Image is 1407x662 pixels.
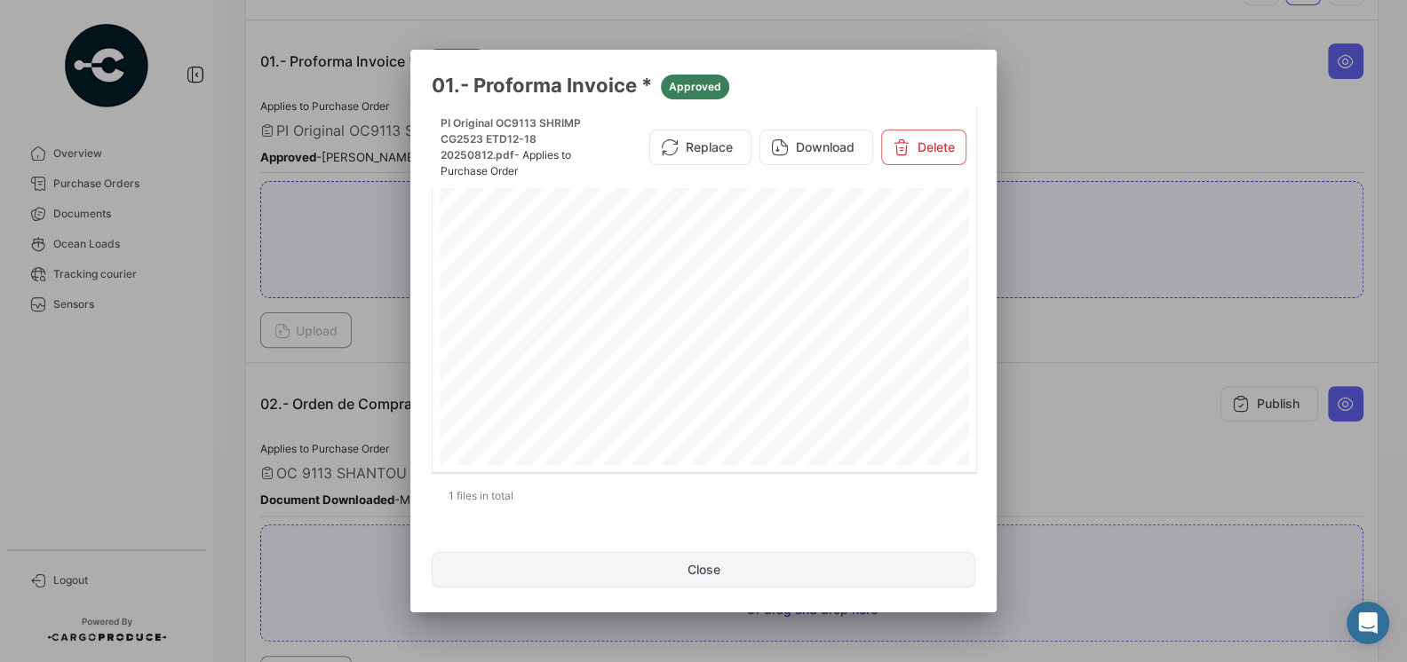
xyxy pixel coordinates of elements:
button: Replace [649,130,751,165]
h3: 01.- Proforma Invoice * [432,71,975,99]
span: PI Original OC9113 SHRIMP CG2523 ETD12-18 20250812.pdf [441,116,581,162]
button: Delete [881,130,966,165]
div: 1 files in total [432,474,975,518]
div: Abrir Intercom Messenger [1347,602,1389,644]
span: Approved [669,79,721,95]
button: Download [759,130,873,165]
button: Close [432,552,975,587]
